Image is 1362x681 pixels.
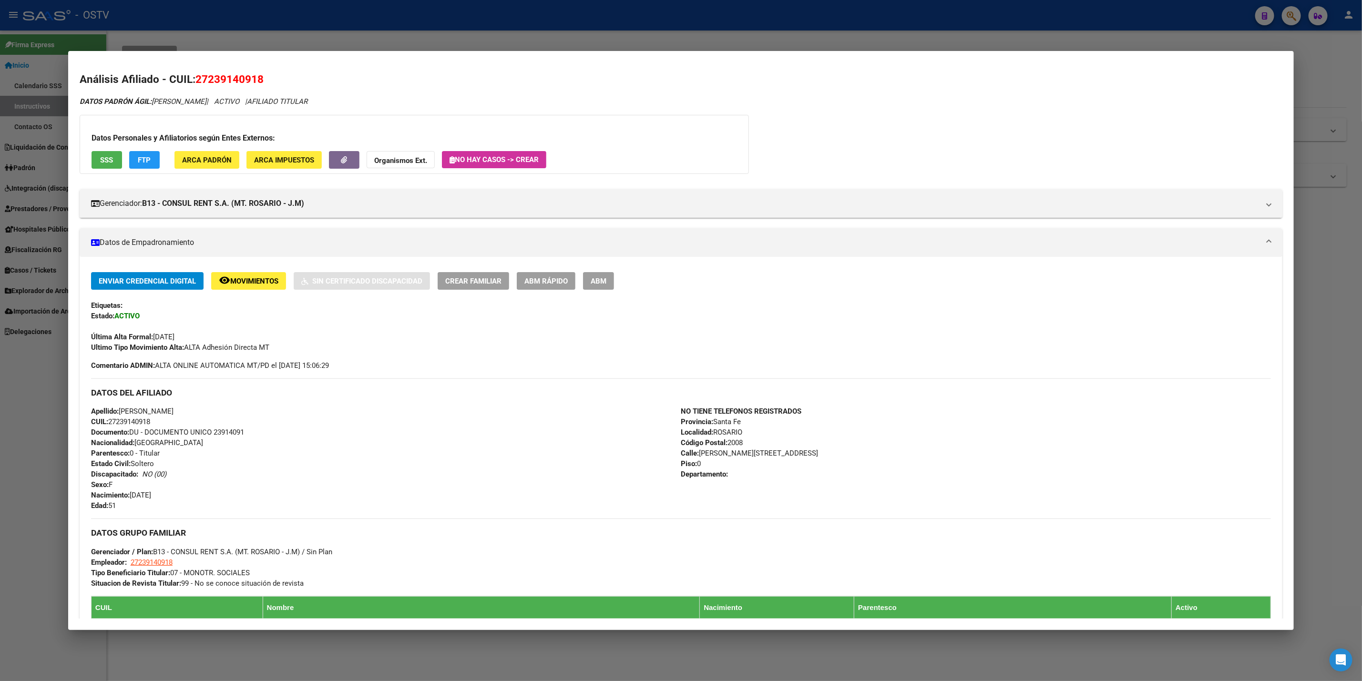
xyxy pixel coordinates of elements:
span: [PERSON_NAME][STREET_ADDRESS] [681,449,818,457]
strong: Situacion de Revista Titular: [91,579,181,588]
strong: Parentesco: [91,449,130,457]
mat-expansion-panel-header: Datos de Empadronamiento [80,228,1282,257]
span: B13 - CONSUL RENT S.A. (MT. ROSARIO - J.M) / Sin Plan [91,548,332,556]
i: NO (00) [142,470,166,478]
strong: Documento: [91,428,129,437]
mat-panel-title: Datos de Empadronamiento [91,237,1260,248]
span: [PERSON_NAME] [80,97,206,106]
strong: NO TIENE TELEFONOS REGISTRADOS [681,407,801,416]
strong: Tipo Beneficiario Titular: [91,569,170,577]
th: Nombre [263,596,700,619]
strong: Etiquetas: [91,301,123,310]
span: Soltero [91,459,154,468]
strong: Empleador: [91,558,127,567]
span: ARCA Padrón [182,156,232,164]
strong: Comentario ADMIN: [91,361,155,370]
button: Movimientos [211,272,286,290]
strong: Calle: [681,449,699,457]
button: Crear Familiar [438,272,509,290]
span: [DATE] [91,333,174,341]
strong: Provincia: [681,417,713,426]
mat-expansion-panel-header: Gerenciador:B13 - CONSUL RENT S.A. (MT. ROSARIO - J.M) [80,189,1282,218]
strong: Piso: [681,459,697,468]
span: Santa Fe [681,417,741,426]
button: No hay casos -> Crear [442,151,546,168]
span: 0 [681,459,701,468]
h2: Análisis Afiliado - CUIL: [80,71,1282,88]
span: Crear Familiar [445,277,502,285]
button: Organismos Ext. [367,151,435,169]
span: 27239140918 [91,417,150,426]
span: 2008 [681,438,743,447]
strong: Apellido: [91,407,119,416]
button: SSS [92,151,122,169]
strong: Gerenciador / Plan: [91,548,153,556]
th: Nacimiento [700,596,854,619]
span: Movimientos [230,277,278,285]
strong: Localidad: [681,428,713,437]
span: ALTA Adhesión Directa MT [91,343,269,352]
strong: Código Postal: [681,438,727,447]
strong: DATOS PADRÓN ÁGIL: [80,97,152,106]
h3: DATOS GRUPO FAMILIAR [91,528,1271,538]
i: | ACTIVO | [80,97,307,106]
strong: B13 - CONSUL RENT S.A. (MT. ROSARIO - J.M) [142,198,304,209]
span: [PERSON_NAME] [91,407,174,416]
th: CUIL [91,596,263,619]
strong: Sexo: [91,480,109,489]
span: Enviar Credencial Digital [99,277,196,285]
strong: Última Alta Formal: [91,333,153,341]
button: ABM Rápido [517,272,575,290]
strong: CUIL: [91,417,108,426]
h3: Datos Personales y Afiliatorios según Entes Externos: [92,132,737,144]
span: F [91,480,113,489]
strong: Edad: [91,501,108,510]
span: 99 - No se conoce situación de revista [91,579,304,588]
div: Open Intercom Messenger [1330,649,1352,671]
span: DU - DOCUMENTO UNICO 23914091 [91,428,244,437]
button: ARCA Padrón [174,151,239,169]
button: Enviar Credencial Digital [91,272,204,290]
button: ABM [583,272,614,290]
span: FTP [138,156,151,164]
span: Sin Certificado Discapacidad [312,277,422,285]
th: Parentesco [854,596,1172,619]
span: AFILIADO TITULAR [247,97,307,106]
button: Sin Certificado Discapacidad [294,272,430,290]
span: ABM Rápido [524,277,568,285]
button: ARCA Impuestos [246,151,322,169]
strong: Estado: [91,312,114,320]
th: Activo [1172,596,1271,619]
strong: Estado Civil: [91,459,131,468]
span: 27239140918 [195,73,264,85]
strong: Nacionalidad: [91,438,134,447]
span: ROSARIO [681,428,742,437]
strong: ACTIVO [114,312,140,320]
span: SSS [100,156,113,164]
strong: Organismos Ext. [374,156,427,165]
mat-panel-title: Gerenciador: [91,198,1260,209]
span: 27239140918 [131,558,173,567]
strong: Ultimo Tipo Movimiento Alta: [91,343,184,352]
h3: DATOS DEL AFILIADO [91,387,1271,398]
span: ALTA ONLINE AUTOMATICA MT/PD el [DATE] 15:06:29 [91,360,329,371]
span: No hay casos -> Crear [450,155,539,164]
span: [GEOGRAPHIC_DATA] [91,438,203,447]
button: FTP [129,151,160,169]
span: ABM [591,277,606,285]
span: 07 - MONOTR. SOCIALES [91,569,250,577]
strong: Discapacitado: [91,470,138,478]
span: 51 [91,501,116,510]
span: [DATE] [91,491,151,499]
mat-icon: remove_red_eye [219,274,230,286]
span: ARCA Impuestos [254,156,314,164]
strong: Nacimiento: [91,491,130,499]
strong: Departamento: [681,470,728,478]
span: 0 - Titular [91,449,160,457]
